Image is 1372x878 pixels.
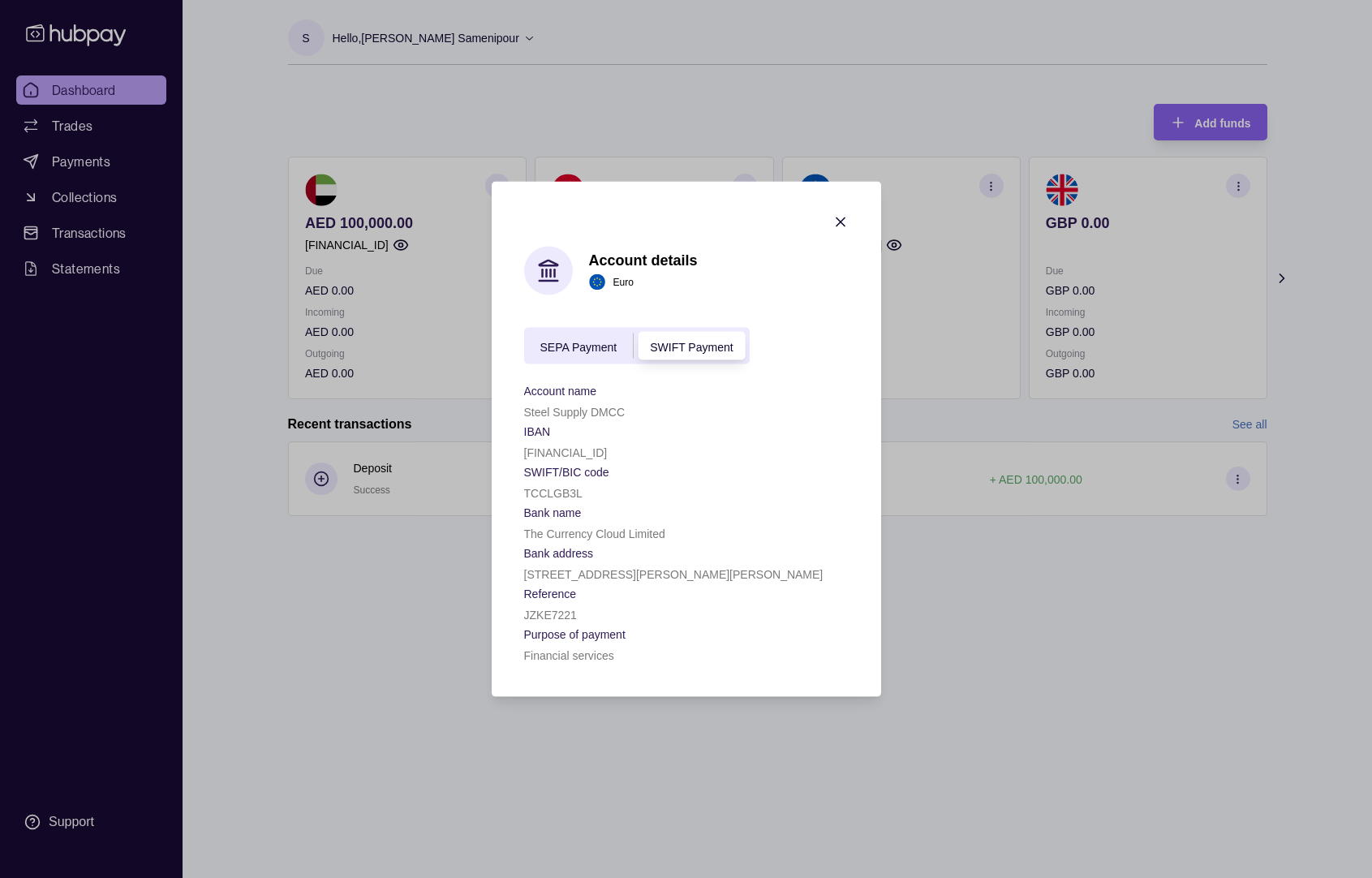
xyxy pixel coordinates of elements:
[524,425,551,438] p: IBAN
[613,273,634,291] p: Euro
[589,273,605,290] img: eu
[524,328,750,364] div: accountIndex
[524,406,626,419] p: Steel Supply DMCC
[524,649,614,662] p: Financial services
[524,628,626,641] p: Purpose of payment
[524,466,609,479] p: SWIFT/BIC code
[524,446,608,459] p: [FINANCIAL_ID]
[524,506,582,519] p: Bank name
[524,547,594,560] p: Bank address
[589,251,698,269] h1: Account details
[524,568,824,581] p: [STREET_ADDRESS][PERSON_NAME][PERSON_NAME]
[524,609,577,622] p: JZKE7221
[524,487,583,500] p: TCCLGB3L
[524,385,597,398] p: Account name
[524,587,577,600] p: Reference
[650,340,733,353] span: SWIFT Payment
[524,527,665,540] p: The Currency Cloud Limited
[540,340,617,353] span: SEPA Payment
